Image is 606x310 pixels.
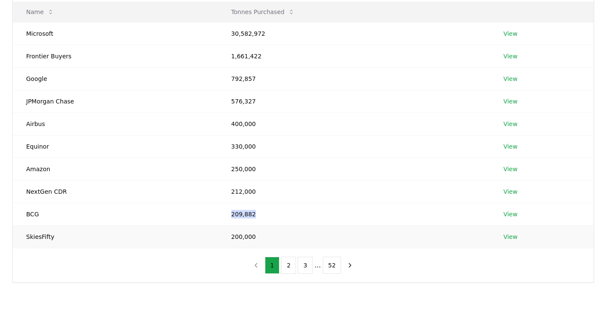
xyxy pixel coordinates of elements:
td: Microsoft [13,22,218,45]
a: View [504,29,518,38]
a: View [504,165,518,173]
td: Amazon [13,158,218,180]
li: ... [314,260,321,270]
a: View [504,120,518,128]
button: Tonnes Purchased [225,3,302,20]
button: 52 [323,257,341,274]
td: Equinor [13,135,218,158]
td: 30,582,972 [218,22,490,45]
td: Airbus [13,112,218,135]
td: 209,882 [218,203,490,225]
button: 1 [265,257,280,274]
td: BCG [13,203,218,225]
td: 200,000 [218,225,490,248]
a: View [504,232,518,241]
td: Frontier Buyers [13,45,218,67]
button: 3 [298,257,313,274]
td: 400,000 [218,112,490,135]
button: 2 [281,257,296,274]
a: View [504,52,518,60]
td: 330,000 [218,135,490,158]
td: NextGen CDR [13,180,218,203]
button: Name [20,3,61,20]
td: 792,857 [218,67,490,90]
td: Google [13,67,218,90]
td: 250,000 [218,158,490,180]
a: View [504,210,518,218]
td: 1,661,422 [218,45,490,67]
td: 212,000 [218,180,490,203]
a: View [504,75,518,83]
button: next page [343,257,357,274]
td: JPMorgan Chase [13,90,218,112]
td: 576,327 [218,90,490,112]
a: View [504,187,518,196]
td: SkiesFifty [13,225,218,248]
a: View [504,97,518,106]
a: View [504,142,518,151]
